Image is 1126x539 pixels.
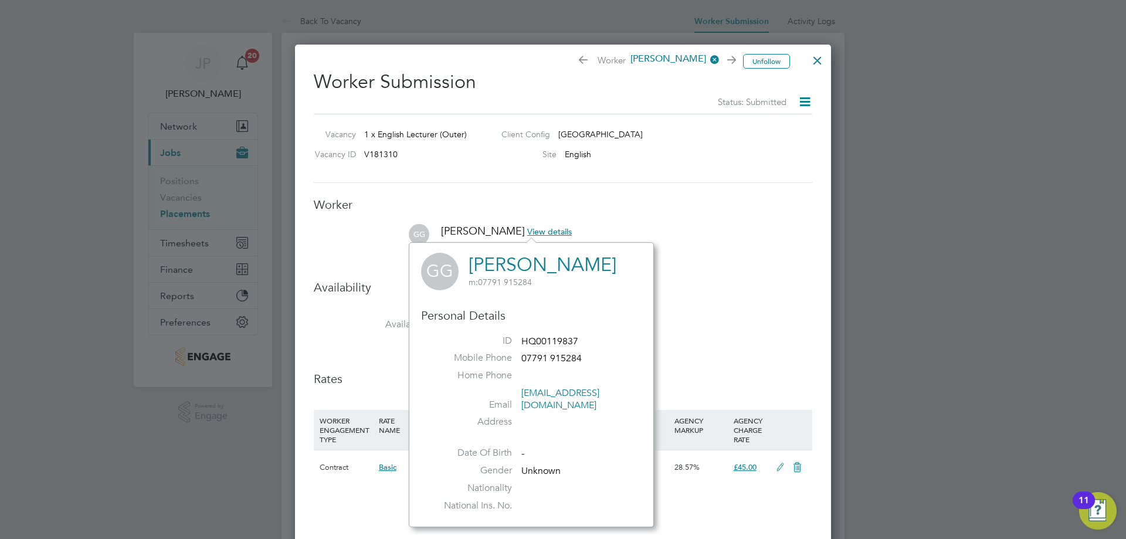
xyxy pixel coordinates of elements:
span: [PERSON_NAME] [626,53,720,66]
h3: Rates [314,371,812,387]
div: AGENCY MARKUP [671,410,731,440]
span: £45.00 [734,462,757,472]
span: [GEOGRAPHIC_DATA] [558,129,643,140]
span: m: [469,277,478,287]
a: [EMAIL_ADDRESS][DOMAIN_NAME] [521,387,599,411]
label: Availability [314,318,431,331]
span: GG [421,253,459,290]
label: Address [430,416,512,428]
h2: Worker Submission [314,61,812,109]
label: Date Of Birth [430,447,512,459]
div: Contract [317,450,376,484]
label: ID [430,335,512,347]
span: 07791 915284 [521,353,582,365]
span: View details [527,226,572,237]
label: Vacancy ID [309,149,356,160]
label: Client Config [492,129,550,140]
span: 28.57% [674,462,700,472]
span: Unknown [521,465,561,477]
button: Open Resource Center, 11 new notifications [1079,492,1117,530]
span: Status: Submitted [718,96,786,107]
span: English [565,149,591,160]
span: HQ00119837 [521,335,578,347]
label: Nationality [430,482,512,494]
div: AGENCY CHARGE RATE [731,410,770,450]
div: WORKER ENGAGEMENT TYPE [317,410,376,450]
label: National Ins. No. [430,500,512,512]
h3: Worker [314,197,812,212]
h3: Personal Details [421,308,642,323]
label: Gender [430,465,512,477]
span: - [521,448,524,459]
button: Unfollow [743,54,790,69]
span: GG [409,224,429,245]
span: Basic [379,462,396,472]
label: Vacancy [309,129,356,140]
span: V181310 [364,149,398,160]
label: Start [314,345,431,357]
span: Worker [577,53,734,69]
h3: Availability [314,280,812,295]
span: 07791 915284 [469,277,532,287]
label: Email [430,399,512,411]
div: 11 [1078,500,1089,516]
div: RATE NAME [376,410,435,440]
a: [PERSON_NAME] [469,253,616,276]
label: Site [492,149,557,160]
label: Home Phone [430,369,512,382]
label: Mobile Phone [430,352,512,364]
span: 1 x English Lecturer (Outer) [364,129,467,140]
span: [PERSON_NAME] [441,224,525,238]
